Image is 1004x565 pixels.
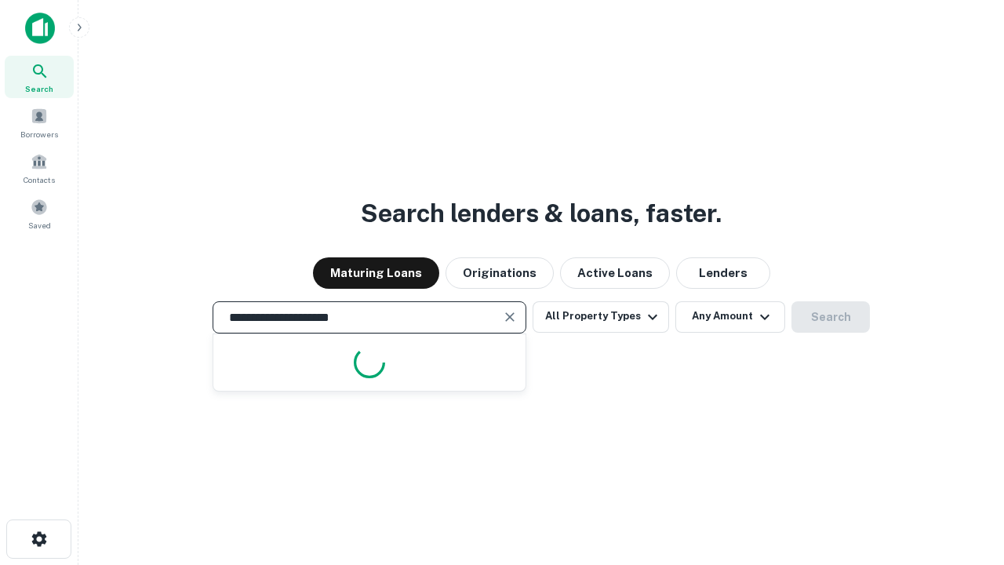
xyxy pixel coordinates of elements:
[28,219,51,231] span: Saved
[25,82,53,95] span: Search
[560,257,670,289] button: Active Loans
[5,101,74,144] a: Borrowers
[676,257,770,289] button: Lenders
[533,301,669,333] button: All Property Types
[5,147,74,189] a: Contacts
[20,128,58,140] span: Borrowers
[499,306,521,328] button: Clear
[24,173,55,186] span: Contacts
[5,56,74,98] a: Search
[926,439,1004,515] iframe: Chat Widget
[361,195,722,232] h3: Search lenders & loans, faster.
[25,13,55,44] img: capitalize-icon.png
[5,192,74,235] a: Saved
[675,301,785,333] button: Any Amount
[313,257,439,289] button: Maturing Loans
[446,257,554,289] button: Originations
